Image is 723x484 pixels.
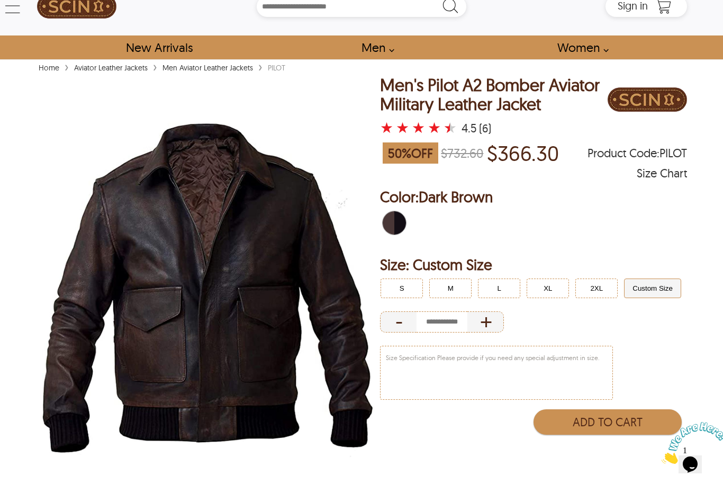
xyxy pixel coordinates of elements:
[380,209,409,237] div: Dark Brown
[608,76,687,123] img: Brand Logo PDP Image
[419,187,493,206] span: Dark Brown
[381,279,423,298] button: Click to select S
[412,122,425,133] label: 3 rating
[4,4,70,46] img: Chat attention grabber
[588,148,687,158] span: Product Code: PILOT
[608,76,687,135] a: Brand Logo PDP Image
[657,418,723,468] iframe: chat widget
[380,122,393,133] label: 1 rating
[380,254,686,275] h2: Selected Filter by Size: Custom Size
[258,57,263,76] span: ›
[531,440,682,459] iframe: PayPal
[380,186,686,208] h2: Selected Color: by Dark Brown
[479,123,491,133] div: (6)
[153,57,157,76] span: ›
[545,35,614,59] a: Shop Women Leather Jackets
[349,35,400,59] a: shop men's leather jackets
[36,63,62,73] a: Home
[114,35,204,59] a: Shop New Arrivals
[462,123,477,133] div: 4.5
[624,279,681,298] button: Click to select Custom Size
[441,145,483,161] strike: $732.60
[429,279,472,298] button: Click to select M
[534,409,682,435] button: Add to Cart
[444,122,457,133] label: 5 rating
[637,168,687,178] div: Size Chart
[383,142,438,164] span: 50 % OFF
[608,76,687,126] div: Brand Logo PDP Image
[527,279,569,298] button: Click to select XL
[396,122,409,133] label: 2 rating
[618,3,648,11] a: Sign in
[575,279,618,298] button: Click to select 2XL
[487,141,559,165] p: Price of $366.30
[478,279,520,298] button: Click to select L
[467,311,504,333] div: Increase Quantity of Item
[380,76,607,113] h1: Men's Pilot A2 Bomber Aviator Military Leather Jacket
[380,311,417,333] div: Decrease Quantity of Item
[65,57,69,76] span: ›
[71,63,150,73] a: Aviator Leather Jackets
[428,122,441,133] label: 4 rating
[265,62,288,73] div: PILOT
[380,121,459,136] a: Men's Pilot A2 Bomber Aviator Military Leather Jacket with a 4.5 Star Rating and 6 Product Review }
[381,346,612,399] textarea: Size Specification Please provide if you need any special adjustment in size.
[160,63,256,73] a: Men Aviator Leather Jackets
